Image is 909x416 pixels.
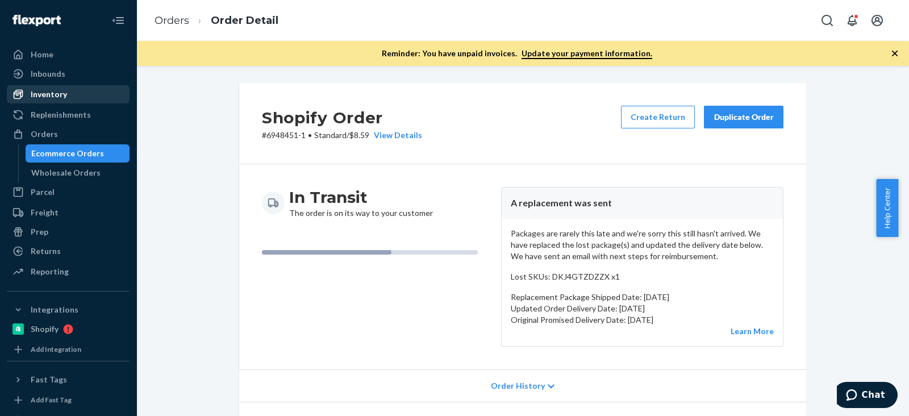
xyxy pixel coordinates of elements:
[31,167,101,178] div: Wholesale Orders
[621,106,695,128] button: Create Return
[31,49,53,60] div: Home
[7,183,130,201] a: Parcel
[12,15,61,26] img: Flexport logo
[522,48,652,59] a: Update your payment information.
[731,326,774,336] a: Learn More
[7,203,130,222] a: Freight
[7,223,130,241] a: Prep
[7,371,130,389] button: Fast Tags
[289,187,433,219] div: The order is on its way to your customer
[7,343,130,356] a: Add Integration
[511,314,774,326] p: Original Promised Delivery Date: [DATE]
[155,14,189,27] a: Orders
[714,111,774,123] div: Duplicate Order
[816,9,839,32] button: Open Search Box
[7,125,130,143] a: Orders
[26,164,130,182] a: Wholesale Orders
[7,242,130,260] a: Returns
[31,186,55,198] div: Parcel
[31,207,59,218] div: Freight
[211,14,278,27] a: Order Detail
[7,65,130,83] a: Inbounds
[511,271,774,282] p: Lost SKUs: DKJ4GTZDZZX x1
[876,179,898,237] button: Help Center
[107,9,130,32] button: Close Navigation
[511,292,774,303] p: Replacement Package Shipped Date: [DATE]
[145,4,287,38] ol: breadcrumbs
[26,144,130,163] a: Ecommerce Orders
[31,128,58,140] div: Orders
[31,304,78,315] div: Integrations
[289,187,433,207] h3: In Transit
[31,246,61,257] div: Returns
[7,45,130,64] a: Home
[31,109,91,120] div: Replenishments
[31,395,72,405] div: Add Fast Tag
[31,148,104,159] div: Ecommerce Orders
[7,393,130,407] a: Add Fast Tag
[31,226,48,238] div: Prep
[502,188,783,219] header: A replacement was sent
[262,130,422,141] p: # 6948451-1 / $8.59
[7,320,130,338] a: Shopify
[262,106,422,130] h2: Shopify Order
[841,9,864,32] button: Open notifications
[31,68,65,80] div: Inbounds
[7,85,130,103] a: Inventory
[511,303,774,314] p: Updated Order Delivery Date: [DATE]
[491,380,545,392] span: Order History
[382,48,652,59] p: Reminder: You have unpaid invoices.
[704,106,783,128] button: Duplicate Order
[31,374,67,385] div: Fast Tags
[31,266,69,277] div: Reporting
[511,228,774,262] p: Packages are rarely this late and we're sorry this still hasn't arrived. We have replaced the los...
[7,106,130,124] a: Replenishments
[31,323,59,335] div: Shopify
[7,263,130,281] a: Reporting
[837,382,898,410] iframe: Opens a widget where you can chat to one of our agents
[314,130,347,140] span: Standard
[866,9,889,32] button: Open account menu
[7,301,130,319] button: Integrations
[31,89,67,100] div: Inventory
[308,130,312,140] span: •
[369,130,422,141] button: View Details
[31,344,81,354] div: Add Integration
